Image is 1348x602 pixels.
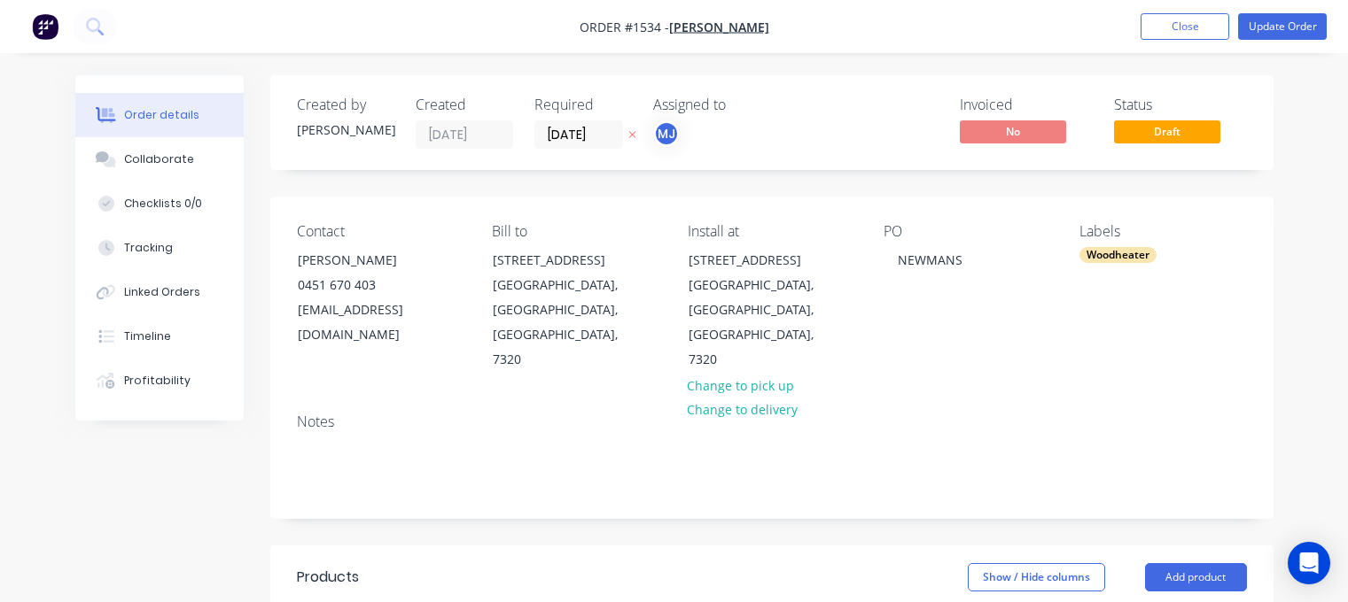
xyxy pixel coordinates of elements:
div: Created by [297,96,394,113]
button: Tracking [75,226,244,270]
button: Collaborate [75,137,244,181]
div: Contact [297,223,464,240]
div: [EMAIL_ADDRESS][DOMAIN_NAME] [298,297,445,347]
span: Order #1534 - [580,19,669,35]
div: [STREET_ADDRESS] [493,248,640,273]
button: Checklists 0/0 [75,181,244,226]
div: [STREET_ADDRESS][GEOGRAPHIC_DATA], [GEOGRAPHIC_DATA], [GEOGRAPHIC_DATA], 7320 [674,247,851,373]
div: 0451 670 403 [298,273,445,297]
div: [GEOGRAPHIC_DATA], [GEOGRAPHIC_DATA], [GEOGRAPHIC_DATA], 7320 [493,273,640,372]
div: Invoiced [960,96,1093,113]
div: Woodheater [1079,247,1157,263]
div: [STREET_ADDRESS] [689,248,836,273]
span: Draft [1114,120,1220,143]
div: Status [1114,96,1247,113]
button: MJ [653,120,680,147]
div: Profitability [124,373,191,389]
button: Profitability [75,359,244,403]
button: Update Order [1238,13,1327,40]
div: [PERSON_NAME] [297,120,394,139]
div: Timeline [124,328,171,344]
div: NEWMANS [884,247,977,273]
div: Collaborate [124,151,194,167]
div: [GEOGRAPHIC_DATA], [GEOGRAPHIC_DATA], [GEOGRAPHIC_DATA], 7320 [689,273,836,372]
div: Tracking [124,240,173,256]
div: [STREET_ADDRESS][GEOGRAPHIC_DATA], [GEOGRAPHIC_DATA], [GEOGRAPHIC_DATA], 7320 [478,247,655,373]
div: Products [297,567,359,588]
div: Labels [1079,223,1247,240]
div: Required [534,96,632,113]
div: Notes [297,413,1247,430]
button: Change to delivery [678,397,807,421]
button: Show / Hide columns [968,563,1105,591]
div: [PERSON_NAME]0451 670 403[EMAIL_ADDRESS][DOMAIN_NAME] [283,247,460,348]
span: No [960,120,1066,143]
div: Install at [688,223,855,240]
div: Linked Orders [124,284,200,300]
button: Linked Orders [75,270,244,314]
button: Timeline [75,314,244,359]
div: Open Intercom Messenger [1288,542,1330,584]
button: Close [1141,13,1229,40]
div: Bill to [492,223,659,240]
div: Assigned to [653,96,830,113]
button: Add product [1145,563,1247,591]
button: Change to pick up [678,373,804,397]
img: Factory [32,13,58,40]
a: [PERSON_NAME] [669,19,769,35]
div: Checklists 0/0 [124,196,202,212]
div: Created [416,96,513,113]
button: Order details [75,93,244,137]
div: Order details [124,107,199,123]
div: [PERSON_NAME] [298,248,445,273]
div: PO [884,223,1051,240]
